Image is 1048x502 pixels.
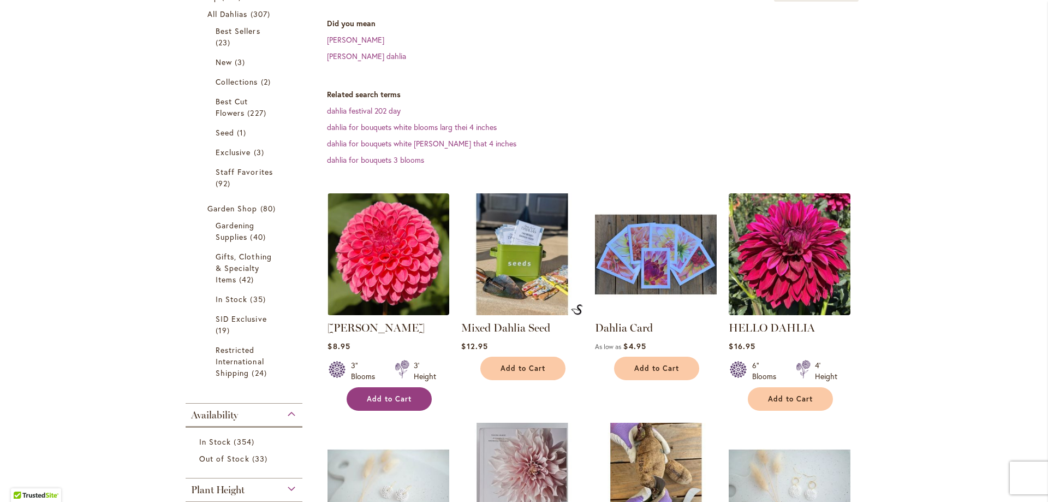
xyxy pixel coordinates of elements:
[191,484,245,496] span: Plant Height
[207,203,258,214] span: Garden Shop
[8,463,39,494] iframe: Launch Accessibility Center
[199,436,291,447] a: In Stock 354
[216,127,275,138] a: Seed
[614,357,699,380] button: Add to Cart
[216,313,275,336] a: SID Exclusive
[250,231,268,243] span: 40
[207,8,283,20] a: All Dahlias
[414,360,436,382] div: 3' Height
[327,193,449,315] img: REBECCA LYNN
[239,274,257,285] span: 42
[199,453,291,464] a: Out of Stock 33
[191,409,238,421] span: Availability
[480,357,565,380] button: Add to Cart
[351,360,382,382] div: 3" Blooms
[623,341,646,351] span: $4.95
[216,167,273,177] span: Staff Favorites
[595,193,717,315] img: Group shot of Dahlia Cards
[347,387,432,411] button: Add to Cart
[252,453,270,464] span: 33
[251,8,273,20] span: 307
[729,307,850,317] a: Hello Dahlia
[216,147,251,157] span: Exclusive
[327,341,350,351] span: $8.95
[216,220,254,242] span: Gardening Supplies
[327,51,406,61] a: [PERSON_NAME] dahlia
[815,360,837,382] div: 4' Height
[729,193,850,315] img: Hello Dahlia
[327,307,449,317] a: REBECCA LYNN
[250,293,268,305] span: 35
[216,251,272,285] span: Gifts, Clothing & Specialty Items
[216,25,275,48] a: Best Sellers
[216,96,248,118] span: Best Cut Flowers
[216,76,258,87] span: Collections
[729,321,815,334] a: HELLO DAHLIA
[252,367,269,379] span: 24
[235,56,248,68] span: 3
[207,9,248,19] span: All Dahlias
[254,146,267,158] span: 3
[237,127,249,138] span: 1
[327,321,425,334] a: [PERSON_NAME]
[247,107,269,119] span: 227
[216,324,233,336] span: 19
[327,89,873,100] dt: Related search terms
[207,203,283,214] a: Garden Shop
[216,37,233,48] span: 23
[216,251,275,285] a: Gifts, Clothing &amp; Specialty Items
[327,155,424,165] a: dahlia for bouquets 3 blooms
[752,360,783,382] div: 6" Blooms
[216,178,233,189] span: 92
[216,76,275,87] a: Collections
[571,304,583,315] img: Mixed Dahlia Seed
[261,76,273,87] span: 2
[768,394,813,404] span: Add to Cart
[216,294,247,304] span: In Stock
[216,57,232,67] span: New
[748,387,833,411] button: Add to Cart
[216,56,275,68] a: New
[260,203,278,214] span: 80
[367,394,412,404] span: Add to Cart
[216,314,267,324] span: SID Exclusive
[216,127,234,138] span: Seed
[216,344,275,379] a: Restricted International Shipping
[327,34,384,45] a: [PERSON_NAME]
[327,138,516,149] a: dahlia for bouquets white [PERSON_NAME] that 4 inches
[461,341,487,351] span: $12.95
[327,122,497,132] a: dahlia for bouquets white blooms larg thei 4 inches
[327,18,873,29] dt: Did you mean
[216,220,275,243] a: Gardening Supplies
[216,146,275,158] a: Exclusive
[199,453,249,464] span: Out of Stock
[634,364,679,373] span: Add to Cart
[461,193,583,315] img: Mixed Dahlia Seed
[216,345,264,378] span: Restricted International Shipping
[199,436,231,447] span: In Stock
[461,307,583,317] a: Mixed Dahlia Seed Mixed Dahlia Seed
[729,341,755,351] span: $16.95
[595,307,717,317] a: Group shot of Dahlia Cards
[234,436,257,447] span: 354
[216,26,260,36] span: Best Sellers
[461,321,550,334] a: Mixed Dahlia Seed
[216,96,275,119] a: Best Cut Flowers
[216,293,275,305] a: In Stock
[501,364,545,373] span: Add to Cart
[595,321,653,334] a: Dahlia Card
[327,105,401,116] a: dahlia festival 202 day
[216,166,275,189] a: Staff Favorites
[595,342,621,351] span: As low as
